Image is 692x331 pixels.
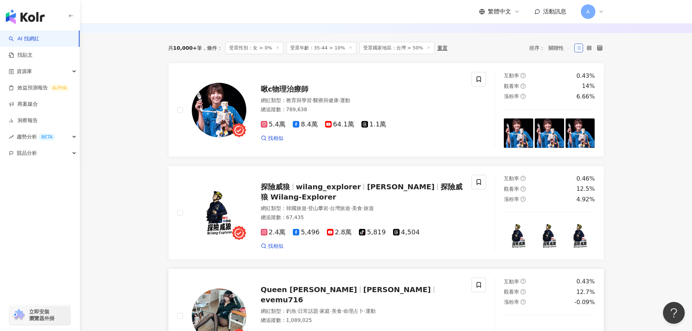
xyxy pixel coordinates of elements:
[359,229,386,236] span: 5,819
[17,145,37,161] span: 競品分析
[261,121,286,128] span: 5.4萬
[29,308,54,322] span: 立即安裝 瀏覽器外掛
[12,309,26,321] img: chrome extension
[261,85,309,93] span: 啾c物理治療師
[488,8,511,16] span: 繁體中文
[504,299,519,305] span: 漲粉率
[576,288,595,296] div: 12.7%
[9,52,33,59] a: 找貼文
[261,285,357,294] span: Queen [PERSON_NAME]
[437,45,448,51] div: 重置
[17,129,55,145] span: 趨勢分析
[352,205,362,211] span: 美食
[261,295,303,304] span: evemu716
[320,308,330,314] span: 家庭
[535,221,564,251] img: post-image
[330,205,350,211] span: 台灣旅遊
[312,97,313,103] span: ·
[332,308,342,314] span: 美食
[261,135,283,142] a: 找相似
[535,118,564,148] img: post-image
[339,97,340,103] span: ·
[17,63,32,80] span: 資源庫
[261,97,463,104] div: 網紅類型 ：
[286,308,296,314] span: 釣魚
[364,205,374,211] span: 旅遊
[350,205,352,211] span: ·
[566,221,595,251] img: post-image
[549,42,570,54] span: 關聯性
[364,308,365,314] span: ·
[293,229,320,236] span: 5,496
[330,308,331,314] span: ·
[9,305,70,325] a: chrome extension立即安裝 瀏覽器外掛
[504,175,519,181] span: 互動率
[9,134,14,140] span: rise
[504,83,519,89] span: 觀看率
[504,73,519,78] span: 互動率
[365,308,376,314] span: 運動
[168,45,202,51] div: 共 筆
[6,9,45,24] img: logo
[504,279,519,284] span: 互動率
[521,186,526,191] span: question-circle
[362,205,364,211] span: ·
[286,205,307,211] span: 韓國旅遊
[296,308,298,314] span: ·
[576,72,595,80] div: 0.43%
[576,175,595,183] div: 0.46%
[261,229,286,236] span: 2.4萬
[39,133,55,141] div: BETA
[325,121,354,128] span: 64.1萬
[393,229,420,236] span: 4,504
[261,308,463,315] div: 網紅類型 ：
[9,117,38,124] a: 洞察報告
[313,97,339,103] span: 醫療與健康
[192,83,246,137] img: KOL Avatar
[576,93,595,101] div: 6.66%
[318,308,320,314] span: ·
[504,221,533,251] img: post-image
[504,186,519,192] span: 觀看率
[173,45,197,51] span: 10,000+
[529,42,574,54] div: 排序：
[343,308,364,314] span: 命理占卜
[566,118,595,148] img: post-image
[340,97,350,103] span: 運動
[307,205,308,211] span: ·
[504,196,519,202] span: 漲粉率
[261,182,463,201] span: 探險威狼 Wilang-Explorer
[261,182,290,191] span: 探險威狼
[367,182,434,191] span: [PERSON_NAME]
[361,121,387,128] span: 1.1萬
[9,101,38,108] a: 商案媒合
[574,298,595,306] div: -0.09%
[521,94,526,99] span: question-circle
[504,93,519,99] span: 漲粉率
[261,317,463,324] div: 總追蹤數 ： 1,089,025
[521,176,526,181] span: question-circle
[268,135,283,142] span: 找相似
[363,285,431,294] span: [PERSON_NAME]
[286,97,312,103] span: 教育與學習
[521,84,526,89] span: question-circle
[225,42,283,54] span: 受眾性別：女 > 0%
[328,205,330,211] span: ·
[293,121,318,128] span: 8.4萬
[261,106,463,113] div: 總追蹤數 ： 789,638
[261,243,283,250] a: 找相似
[663,302,685,324] iframe: Help Scout Beacon - Open
[192,186,246,240] img: KOL Avatar
[359,42,434,54] span: 受眾國家地區：台灣 > 50%
[582,82,595,90] div: 14%
[342,308,343,314] span: ·
[9,35,39,43] a: searchAI 找網紅
[543,8,566,15] span: 活動訊息
[261,214,463,221] div: 總追蹤數 ： 67,435
[202,45,222,51] span: 條件 ：
[576,278,595,286] div: 0.43%
[521,279,526,284] span: question-circle
[521,197,526,202] span: question-circle
[168,166,604,260] a: KOL Avatar探險威狼wilang_explorer[PERSON_NAME]探險威狼 Wilang-Explorer網紅類型：韓國旅遊·登山攀岩·台灣旅遊·美食·旅遊總追蹤數：67,43...
[576,195,595,203] div: 4.92%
